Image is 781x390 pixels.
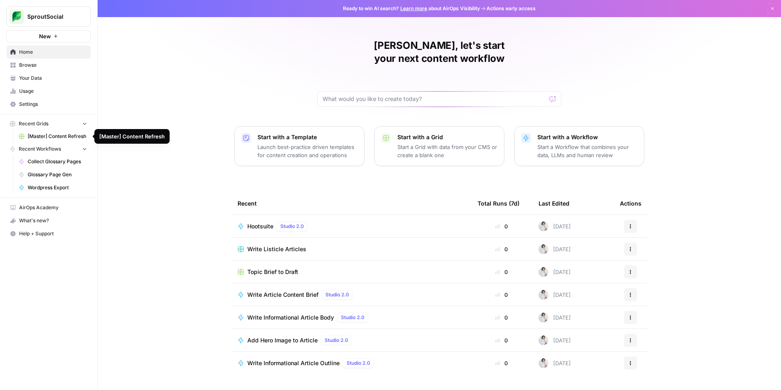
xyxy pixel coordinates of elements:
div: 0 [478,359,526,367]
button: Recent Grids [7,118,91,130]
img: jknv0oczz1bkybh4cpsjhogg89cj [539,313,548,322]
div: [DATE] [539,221,571,231]
div: 0 [478,313,526,322]
div: Recent [238,192,465,215]
img: jknv0oczz1bkybh4cpsjhogg89cj [539,335,548,345]
div: Total Runs (7d) [478,192,519,215]
span: Hootsuite [247,222,273,230]
a: Home [7,46,91,59]
span: Studio 2.0 [347,359,370,367]
div: What's new? [7,215,90,227]
button: New [7,30,91,42]
span: Your Data [19,74,87,82]
button: Start with a WorkflowStart a Workflow that combines your data, LLMs and human review [514,126,644,166]
button: Workspace: SproutSocial [7,7,91,27]
span: Recent Workflows [19,145,61,153]
span: Home [19,48,87,56]
button: What's new? [7,214,91,227]
span: Studio 2.0 [325,337,348,344]
a: Write Listicle Articles [238,245,465,253]
img: jknv0oczz1bkybh4cpsjhogg89cj [539,267,548,277]
img: jknv0oczz1bkybh4cpsjhogg89cj [539,244,548,254]
span: Actions early access [486,5,536,12]
input: What would you like to create today? [323,95,546,103]
span: New [39,32,51,40]
span: Studio 2.0 [341,314,364,321]
p: Launch best-practice driven templates for content creation and operations [257,143,358,159]
div: 0 [478,268,526,276]
span: Write Listicle Articles [247,245,306,253]
img: jknv0oczz1bkybh4cpsjhogg89cj [539,290,548,300]
a: Your Data [7,72,91,85]
div: 0 [478,336,526,344]
a: HootsuiteStudio 2.0 [238,221,465,231]
span: Help + Support [19,230,87,237]
a: Usage [7,85,91,98]
div: 0 [478,291,526,299]
p: Start a Workflow that combines your data, LLMs and human review [537,143,637,159]
a: Write Informational Article BodyStudio 2.0 [238,313,465,322]
div: [Master] Content Refresh [99,132,165,140]
span: Topic Brief to Draft [247,268,298,276]
a: Glossary Page Gen [15,168,91,181]
a: Write Informational Article OutlineStudio 2.0 [238,358,465,368]
p: Start with a Workflow [537,133,637,141]
div: 0 [478,222,526,230]
a: Wordpress Export [15,181,91,194]
div: Actions [620,192,641,215]
div: [DATE] [539,313,571,322]
a: [Master] Content Refresh [15,130,91,143]
span: Browse [19,61,87,69]
div: [DATE] [539,335,571,345]
div: [DATE] [539,244,571,254]
button: Recent Workflows [7,143,91,155]
span: Usage [19,88,87,95]
img: jknv0oczz1bkybh4cpsjhogg89cj [539,358,548,368]
button: Start with a GridStart a Grid with data from your CMS or create a blank one [374,126,504,166]
a: Settings [7,98,91,111]
span: Write Informational Article Outline [247,359,340,367]
span: Glossary Page Gen [28,171,87,178]
div: [DATE] [539,290,571,300]
span: Write Informational Article Body [247,313,334,322]
span: Studio 2.0 [280,223,304,230]
span: Collect Glossary Pages [28,158,87,165]
h1: [PERSON_NAME], let's start your next content workflow [317,39,561,65]
img: jknv0oczz1bkybh4cpsjhogg89cj [539,221,548,231]
a: AirOps Academy [7,201,91,214]
span: Write Article Content Brief [247,291,319,299]
p: Start a Grid with data from your CMS or create a blank one [397,143,497,159]
span: Studio 2.0 [325,291,349,298]
div: [DATE] [539,358,571,368]
a: Collect Glossary Pages [15,155,91,168]
span: Add Hero Image to Article [247,336,318,344]
div: [DATE] [539,267,571,277]
span: SproutSocial [27,13,76,21]
span: Recent Grids [19,120,48,127]
a: Learn more [400,5,427,11]
span: Wordpress Export [28,184,87,191]
button: Start with a TemplateLaunch best-practice driven templates for content creation and operations [234,126,364,166]
span: AirOps Academy [19,204,87,211]
p: Start with a Grid [397,133,497,141]
a: Add Hero Image to ArticleStudio 2.0 [238,335,465,345]
div: 0 [478,245,526,253]
img: SproutSocial Logo [9,9,24,24]
a: Write Article Content BriefStudio 2.0 [238,290,465,300]
span: Ready to win AI search? about AirOps Visibility [343,5,480,12]
span: [Master] Content Refresh [28,133,87,140]
a: Topic Brief to Draft [238,268,465,276]
p: Start with a Template [257,133,358,141]
div: Last Edited [539,192,569,215]
span: Settings [19,101,87,108]
a: Browse [7,59,91,72]
button: Help + Support [7,227,91,240]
